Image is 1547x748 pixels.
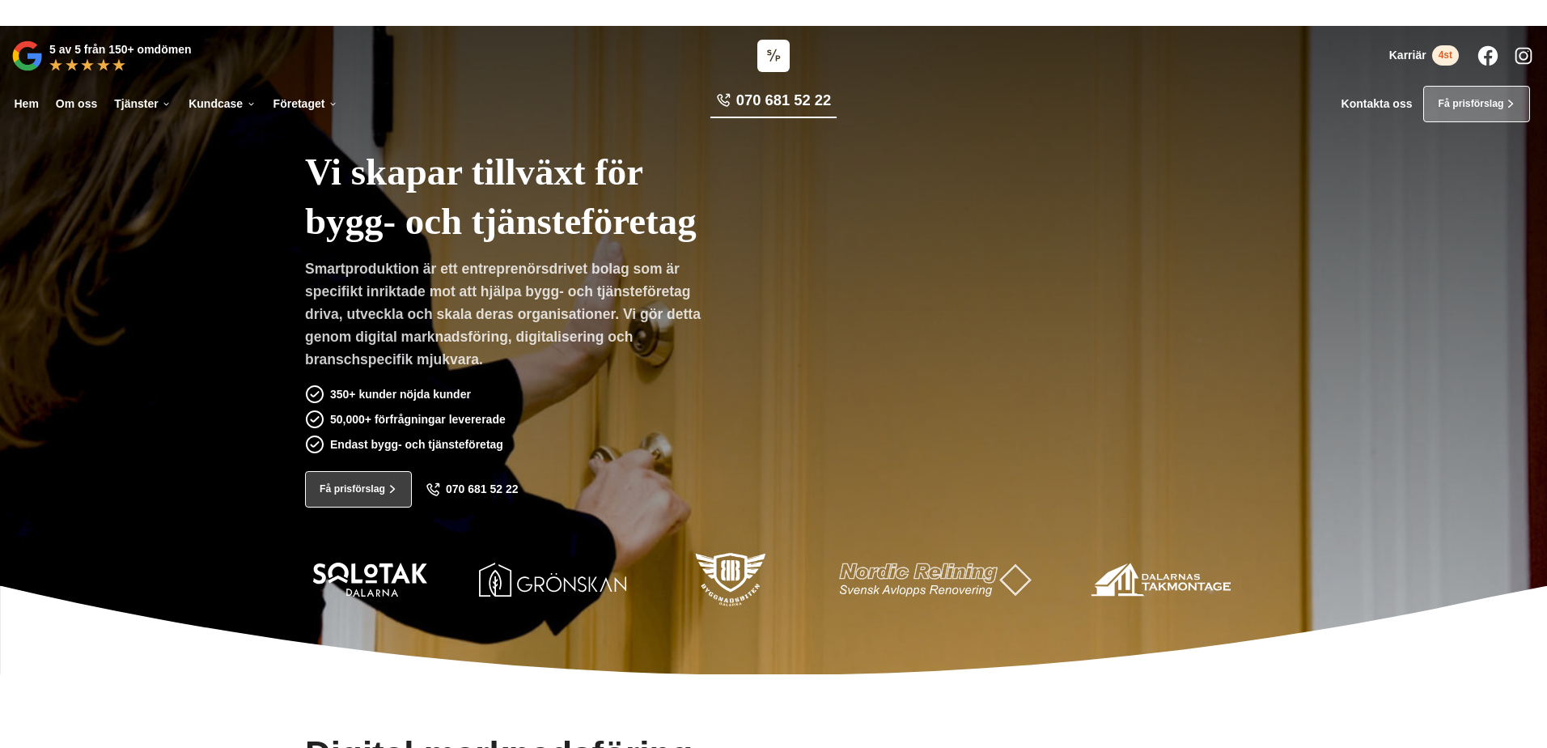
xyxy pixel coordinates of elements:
[6,6,1541,20] p: Vi vann Årets Unga Företagare i Dalarna 2024 –
[1389,45,1459,66] a: Karriär 4st
[112,86,175,122] a: Tjänster
[53,86,100,122] a: Om oss
[710,90,837,118] a: 070 681 52 22
[186,86,259,122] a: Kundcase
[11,86,41,122] a: Hem
[1423,86,1530,122] a: Få prisförslag
[426,482,519,497] a: 070 681 52 22
[330,436,503,453] p: Endast bygg- och tjänsteföretag
[821,6,954,18] a: Läs pressmeddelandet här!
[330,410,506,428] p: 50,000+ förfrågningar levererade
[1438,96,1503,112] span: Få prisförslag
[330,385,471,403] p: 350+ kunder nöjda kunder
[49,40,191,58] p: 5 av 5 från 150+ omdömen
[736,90,831,111] span: 070 681 52 22
[270,86,341,122] a: Företaget
[1432,45,1459,66] span: 4st
[446,482,519,496] span: 070 681 52 22
[1389,49,1426,62] span: Karriär
[1341,97,1413,111] a: Kontakta oss
[305,471,412,508] a: Få prisförslag
[305,130,837,257] h1: Vi skapar tillväxt för bygg- och tjänsteföretag
[305,257,713,376] p: Smartproduktion är ett entreprenörsdrivet bolag som är specifikt inriktade mot att hjälpa bygg- o...
[320,482,385,497] span: Få prisförslag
